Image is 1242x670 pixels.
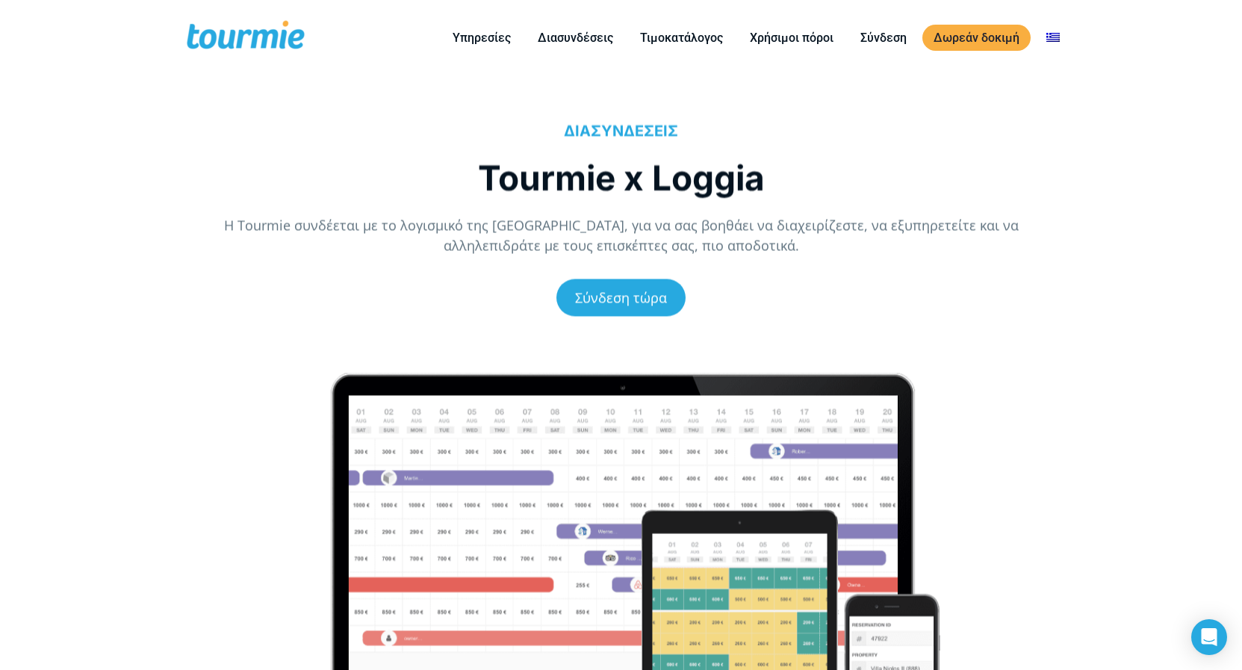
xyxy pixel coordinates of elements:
div: Open Intercom Messenger [1191,619,1227,655]
a: Υπηρεσίες [441,28,522,47]
a: Χρήσιμοι πόροι [739,28,845,47]
a: Σύνδεση τώρα [556,285,686,323]
a: Δωρεάν δοκιμή [922,25,1031,51]
a: Σύνδεση [849,28,918,47]
h1: Tourmie x Loggia [208,162,1035,207]
a: Τιμοκατάλογος [629,28,734,47]
a: ΔΙΑΣΥΝΔΕΣΕΙΣ [564,128,678,146]
a: Διασυνδέσεις [527,28,624,47]
p: H Tourmie συνδέεται με το λογισμικό της [GEOGRAPHIC_DATA], για να σας βοηθάει να διαχειρίζεστε, ν... [208,222,1035,262]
